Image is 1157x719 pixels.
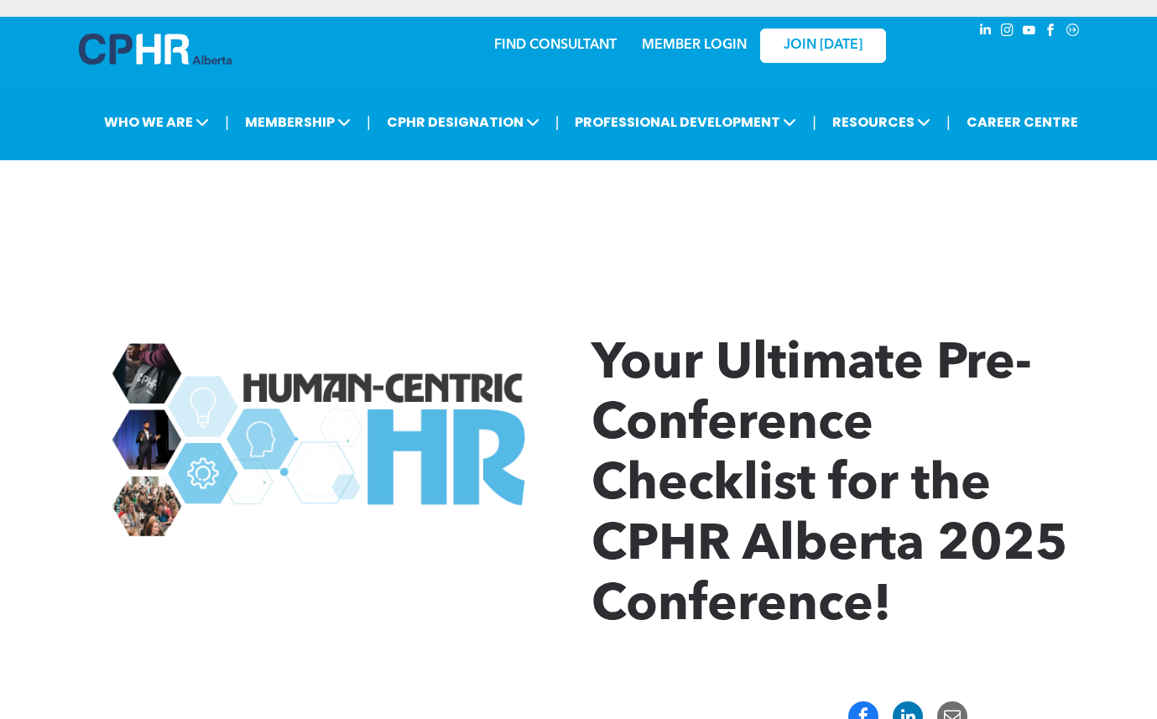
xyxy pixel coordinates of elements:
[784,38,863,54] span: JOIN [DATE]
[812,105,816,139] li: |
[99,107,214,138] span: WHO WE ARE
[225,105,229,139] li: |
[977,21,995,44] a: linkedin
[79,34,232,65] img: A blue and white logo for cp alberta
[367,105,371,139] li: |
[760,29,886,63] a: JOIN [DATE]
[1042,21,1061,44] a: facebook
[962,107,1083,138] a: CAREER CENTRE
[1020,21,1039,44] a: youtube
[570,107,801,138] span: PROFESSIONAL DEVELOPMENT
[555,105,560,139] li: |
[382,107,545,138] span: CPHR DESIGNATION
[592,340,1068,632] span: Your Ultimate Pre-Conference Checklist for the CPHR Alberta 2025 Conference!
[827,107,936,138] span: RESOURCES
[998,21,1017,44] a: instagram
[494,39,617,52] a: FIND CONSULTANT
[946,105,951,139] li: |
[642,39,747,52] a: MEMBER LOGIN
[240,107,356,138] span: MEMBERSHIP
[1064,21,1082,44] a: Social network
